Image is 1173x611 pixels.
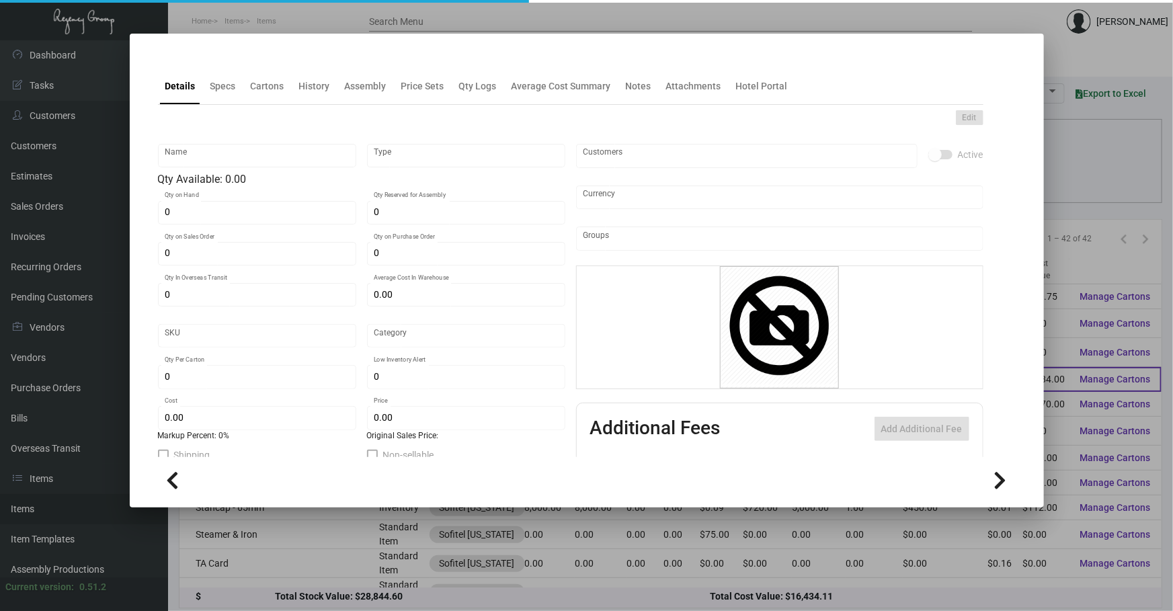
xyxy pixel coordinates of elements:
[251,79,284,93] div: Cartons
[626,79,651,93] div: Notes
[299,79,330,93] div: History
[5,580,74,594] div: Current version:
[666,79,721,93] div: Attachments
[158,171,565,188] div: Qty Available: 0.00
[956,110,983,125] button: Edit
[210,79,236,93] div: Specs
[459,79,497,93] div: Qty Logs
[79,580,106,594] div: 0.51.2
[958,147,983,163] span: Active
[383,447,434,463] span: Non-sellable
[165,79,196,93] div: Details
[345,79,387,93] div: Assembly
[583,151,910,161] input: Add new..
[963,112,977,124] span: Edit
[583,233,976,244] input: Add new..
[512,79,611,93] div: Average Cost Summary
[875,417,969,441] button: Add Additional Fee
[881,423,963,434] span: Add Additional Fee
[736,79,788,93] div: Hotel Portal
[401,79,444,93] div: Price Sets
[174,447,210,463] span: Shipping
[590,417,721,441] h2: Additional Fees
